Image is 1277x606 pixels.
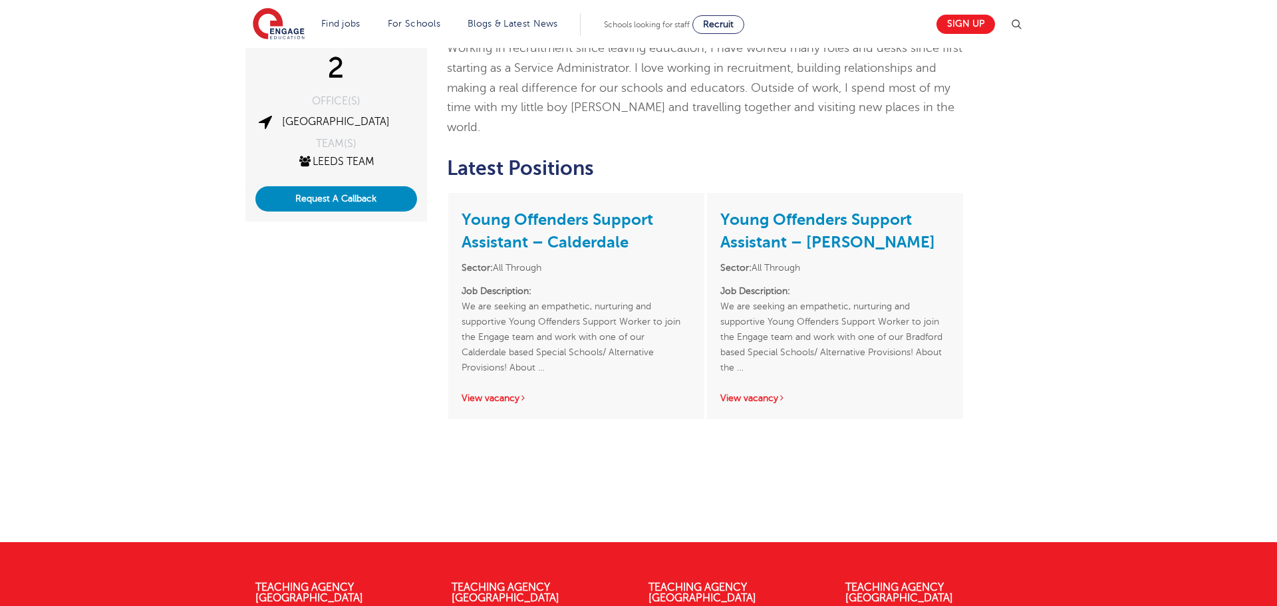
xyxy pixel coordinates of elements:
[255,581,363,604] a: Teaching Agency [GEOGRAPHIC_DATA]
[720,260,950,275] li: All Through
[255,138,417,149] div: TEAM(S)
[604,20,690,29] span: Schools looking for staff
[452,581,559,604] a: Teaching Agency [GEOGRAPHIC_DATA]
[447,41,962,133] span: Working in recruitment since leaving education, I have worked many roles and desks since first st...
[845,581,953,604] a: Teaching Agency [GEOGRAPHIC_DATA]
[321,19,360,29] a: Find jobs
[255,52,417,85] div: 2
[468,19,558,29] a: Blogs & Latest News
[720,286,790,296] strong: Job Description:
[692,15,744,34] a: Recruit
[462,260,691,275] li: All Through
[255,186,417,212] button: Request A Callback
[720,263,752,273] strong: Sector:
[720,283,950,375] p: We are seeking an empathetic, nurturing and supportive Young Offenders Support Worker to join the...
[462,210,653,251] a: Young Offenders Support Assistant – Calderdale
[282,116,390,128] a: [GEOGRAPHIC_DATA]
[297,156,374,168] a: Leeds Team
[253,8,305,41] img: Engage Education
[462,393,527,403] a: View vacancy
[462,286,531,296] strong: Job Description:
[936,15,995,34] a: Sign up
[720,393,785,403] a: View vacancy
[462,263,493,273] strong: Sector:
[447,157,965,180] h2: Latest Positions
[255,96,417,106] div: OFFICE(S)
[462,283,691,375] p: We are seeking an empathetic, nurturing and supportive Young Offenders Support Worker to join the...
[388,19,440,29] a: For Schools
[720,210,935,251] a: Young Offenders Support Assistant – [PERSON_NAME]
[703,19,734,29] span: Recruit
[648,581,756,604] a: Teaching Agency [GEOGRAPHIC_DATA]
